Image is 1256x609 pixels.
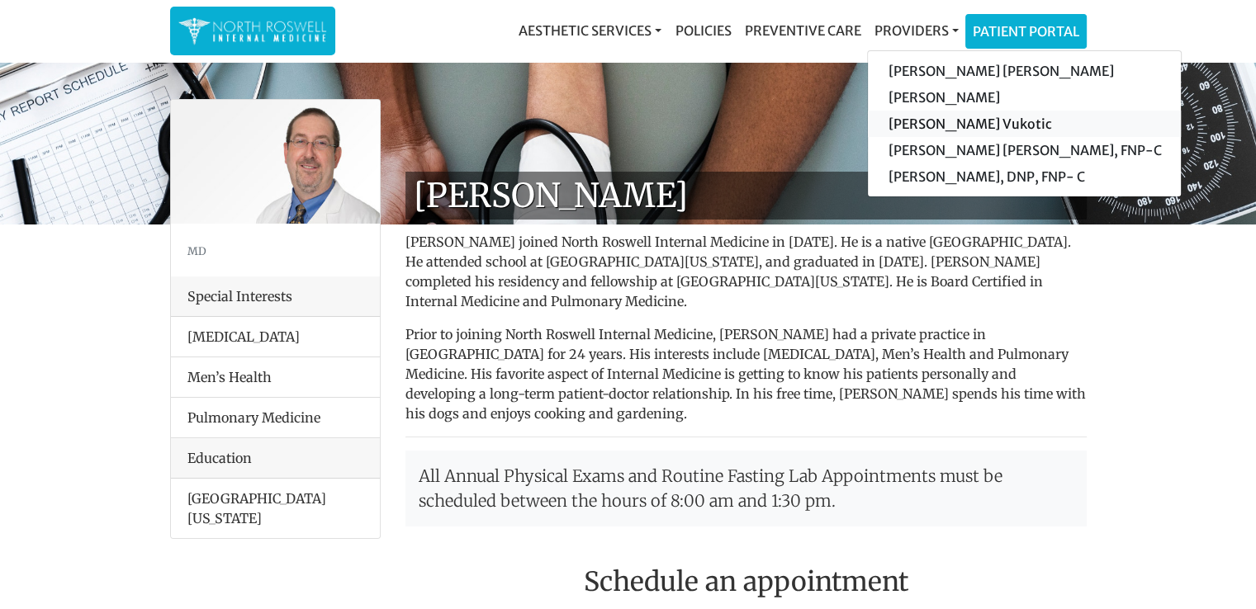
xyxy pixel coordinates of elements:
[171,397,380,438] li: Pulmonary Medicine
[171,438,380,479] div: Education
[171,276,380,317] div: Special Interests
[405,451,1087,526] p: All Annual Physical Exams and Routine Fasting Lab Appointments must be scheduled between the hour...
[867,14,965,47] a: Providers
[171,317,380,357] li: [MEDICAL_DATA]
[868,111,1181,137] a: [PERSON_NAME] Vukotic
[405,324,1087,423] p: Prior to joining North Roswell Internal Medicine, [PERSON_NAME] had a private practice in [GEOGRA...
[668,14,737,47] a: Policies
[512,14,668,47] a: Aesthetic Services
[868,137,1181,163] a: [PERSON_NAME] [PERSON_NAME], FNP-C
[405,232,1087,311] p: [PERSON_NAME] joined North Roswell Internal Medicine in [DATE]. He is a native [GEOGRAPHIC_DATA]....
[737,14,867,47] a: Preventive Care
[966,15,1086,48] a: Patient Portal
[171,356,380,398] li: Men’s Health
[405,172,1087,220] h1: [PERSON_NAME]
[171,479,380,538] li: [GEOGRAPHIC_DATA][US_STATE]
[178,15,327,47] img: North Roswell Internal Medicine
[171,100,380,224] img: Dr. George Kanes
[868,58,1181,84] a: [PERSON_NAME] [PERSON_NAME]
[868,163,1181,190] a: [PERSON_NAME], DNP, FNP- C
[405,566,1087,597] h2: Schedule an appointment
[868,84,1181,111] a: [PERSON_NAME]
[187,244,206,257] small: MD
